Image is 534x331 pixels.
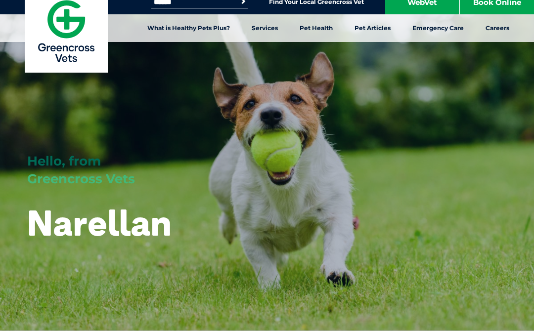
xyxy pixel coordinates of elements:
h1: Narellan [27,203,172,242]
a: What is Healthy Pets Plus? [136,14,241,42]
a: Careers [475,14,520,42]
a: Pet Articles [344,14,401,42]
a: Services [241,14,289,42]
span: Hello, from [27,153,101,169]
a: Pet Health [289,14,344,42]
a: Emergency Care [401,14,475,42]
span: Greencross Vets [27,171,135,187]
